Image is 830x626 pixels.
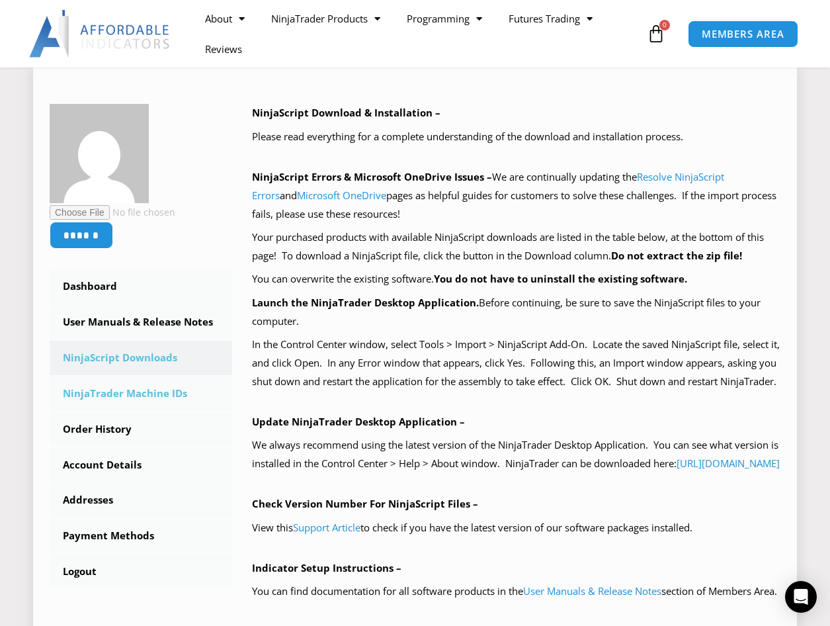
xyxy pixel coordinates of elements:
b: Do not extract the zip file! [611,249,742,262]
a: Futures Trading [495,3,606,34]
b: You do not have to uninstall the existing software. [434,272,687,285]
a: Support Article [293,521,360,534]
a: User Manuals & Release Notes [50,305,232,339]
p: You can find documentation for all software products in the section of Members Area. [252,582,780,601]
nav: Menu [192,3,643,64]
a: Programming [394,3,495,34]
p: You can overwrite the existing software. [252,270,780,289]
span: 0 [659,20,670,30]
b: Update NinjaTrader Desktop Application – [252,415,465,428]
a: MEMBERS AREA [688,21,798,48]
p: Before continuing, be sure to save the NinjaScript files to your computer. [252,294,780,331]
a: NinjaTrader Products [258,3,394,34]
a: [URL][DOMAIN_NAME] [677,457,780,470]
a: Dashboard [50,269,232,304]
a: Order History [50,412,232,447]
b: Check Version Number For NinjaScript Files – [252,497,478,510]
b: NinjaScript Errors & Microsoft OneDrive Issues – [252,170,492,183]
a: Microsoft OneDrive [297,189,386,202]
a: NinjaScript Downloads [50,341,232,375]
p: We are continually updating the and pages as helpful guides for customers to solve these challeng... [252,168,780,224]
p: Your purchased products with available NinjaScript downloads are listed in the table below, at th... [252,228,780,265]
a: NinjaTrader Machine IDs [50,377,232,411]
a: Payment Methods [50,519,232,553]
b: Launch the NinjaTrader Desktop Application. [252,296,479,309]
a: Logout [50,555,232,589]
p: View this to check if you have the latest version of our software packages installed. [252,519,780,537]
a: Addresses [50,483,232,517]
a: User Manuals & Release Notes [523,584,661,598]
span: MEMBERS AREA [702,29,784,39]
p: Please read everything for a complete understanding of the download and installation process. [252,128,780,146]
p: We always recommend using the latest version of the NinjaTrader Desktop Application. You can see ... [252,436,780,473]
b: Indicator Setup Instructions – [252,561,401,574]
b: NinjaScript Download & Installation – [252,106,440,119]
a: About [192,3,258,34]
img: f4991e39708aaea46ff2af31bba3010b092a43da359919f49b6ae957851ff8ad [50,104,149,203]
div: Open Intercom Messenger [785,581,817,613]
a: 0 [627,15,685,53]
nav: Account pages [50,269,232,589]
a: Reviews [192,34,255,64]
p: In the Control Center window, select Tools > Import > NinjaScript Add-On. Locate the saved NinjaS... [252,335,780,391]
img: LogoAI | Affordable Indicators – NinjaTrader [29,10,171,58]
a: Account Details [50,448,232,482]
a: Resolve NinjaScript Errors [252,170,724,202]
